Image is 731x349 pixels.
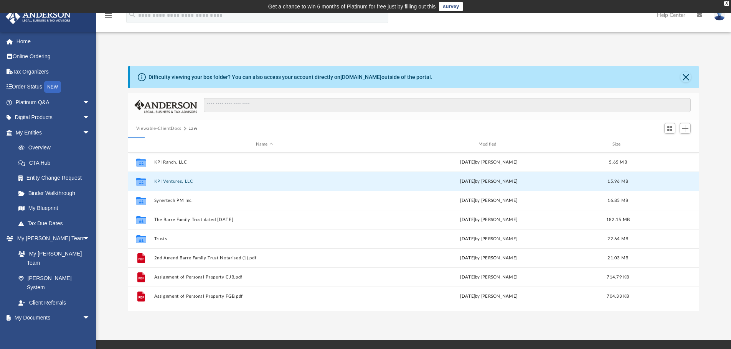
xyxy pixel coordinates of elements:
[268,2,436,11] div: Get a chance to win 6 months of Platinum for free just by filling out this
[714,10,725,21] img: User Pic
[5,125,102,140] a: My Entitiesarrow_drop_down
[154,236,375,241] button: Trusts
[607,256,628,260] span: 21.03 MB
[607,179,628,183] span: 15.96 MB
[439,2,463,11] a: survey
[637,141,690,148] div: id
[83,231,98,247] span: arrow_drop_down
[44,81,61,93] div: NEW
[128,10,137,19] i: search
[5,64,102,79] a: Tax Organizers
[724,1,729,6] div: close
[607,275,629,279] span: 714.79 KB
[680,72,691,82] button: Close
[602,141,633,148] div: Size
[104,15,113,20] a: menu
[378,178,599,185] div: [DATE] by [PERSON_NAME]
[378,235,599,242] div: [DATE] by [PERSON_NAME]
[204,98,691,112] input: Search files and folders
[11,155,102,170] a: CTA Hub
[149,73,432,81] div: Difficulty viewing your box folder? You can also access your account directly on outside of the p...
[378,254,599,261] div: [DATE] by [PERSON_NAME]
[378,274,599,280] div: [DATE] by [PERSON_NAME]
[83,125,98,141] span: arrow_drop_down
[378,216,599,223] div: [DATE] by [PERSON_NAME]
[154,256,375,261] button: 2nd Amend Barre Family Trust Notarised (1).pdf
[609,160,627,164] span: 5.65 MB
[5,79,102,95] a: Order StatusNEW
[154,160,375,165] button: KPI Ranch, LLC
[378,159,599,165] div: [DATE] by [PERSON_NAME]
[83,310,98,326] span: arrow_drop_down
[606,217,630,221] span: 182.15 MB
[11,185,102,201] a: Binder Walkthrough
[153,141,375,148] div: Name
[5,310,98,326] a: My Documentsarrow_drop_down
[128,152,700,311] div: grid
[11,295,98,310] a: Client Referrals
[5,49,102,64] a: Online Ordering
[136,125,182,132] button: Viewable-ClientDocs
[607,198,628,202] span: 16.85 MB
[11,170,102,186] a: Entity Change Request
[188,125,197,132] button: Law
[131,141,150,148] div: id
[378,197,599,204] div: [DATE] by [PERSON_NAME]
[11,201,98,216] a: My Blueprint
[680,123,691,134] button: Add
[154,275,375,280] button: Assignment of Personal Property CJB.pdf
[154,198,375,203] button: Synertech PM Inc.
[3,9,73,24] img: Anderson Advisors Platinum Portal
[607,294,629,298] span: 704.33 KB
[104,11,113,20] i: menu
[11,216,102,231] a: Tax Due Dates
[154,294,375,299] button: Assignment of Personal Property FGB.pdf
[378,293,599,300] div: [DATE] by [PERSON_NAME]
[5,231,98,246] a: My [PERSON_NAME] Teamarrow_drop_down
[378,141,599,148] div: Modified
[154,179,375,184] button: KPI Ventures, LLC
[340,74,381,80] a: [DOMAIN_NAME]
[154,217,375,222] button: The Barre Family Trust dated [DATE]
[83,110,98,126] span: arrow_drop_down
[664,123,676,134] button: Switch to Grid View
[11,270,98,295] a: [PERSON_NAME] System
[5,95,102,110] a: Platinum Q&Aarrow_drop_down
[607,236,628,241] span: 22.64 MB
[5,110,102,125] a: Digital Productsarrow_drop_down
[83,95,98,110] span: arrow_drop_down
[5,34,102,49] a: Home
[11,246,94,270] a: My [PERSON_NAME] Team
[11,140,102,156] a: Overview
